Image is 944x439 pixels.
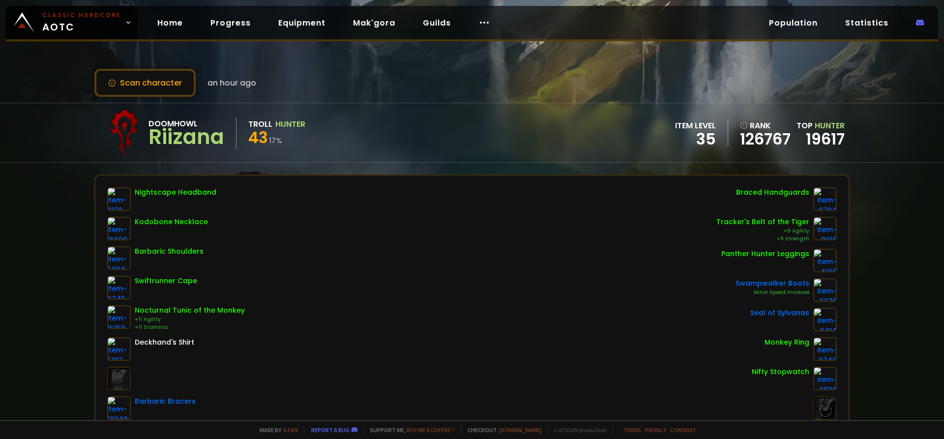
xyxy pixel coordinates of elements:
div: Nifty Stopwatch [752,367,809,377]
div: Seal of Sylvanas [750,308,809,318]
span: AOTC [42,11,121,34]
a: a fan [283,426,298,434]
div: Minor Speed Increase [736,289,809,296]
div: Nightscape Headband [135,187,216,198]
img: item-18948 [107,396,131,420]
div: Monkey Ring [765,337,809,348]
a: Mak'gora [345,13,403,33]
img: item-8176 [107,187,131,211]
span: 43 [248,126,268,148]
small: 17 % [269,136,282,146]
div: Top [796,119,845,132]
div: Nocturnal Tunic of the Monkey [135,305,245,316]
button: Scan character [94,69,196,97]
img: item-15690 [107,217,131,240]
span: Hunter [815,120,845,131]
span: Made by [254,426,298,434]
div: Troll [248,118,272,130]
span: an hour ago [207,77,256,89]
img: item-15159 [107,305,131,329]
a: Buy me a coffee [407,426,455,434]
a: Population [761,13,826,33]
div: Deckhand's Shirt [135,337,194,348]
img: item-6745 [107,276,131,299]
img: item-6414 [813,308,837,331]
div: Braced Handguards [736,187,809,198]
div: 35 [675,132,716,146]
div: +11 Agility [135,316,245,323]
a: Home [149,13,191,33]
div: Kodobone Necklace [135,217,208,227]
img: item-4108 [813,249,837,272]
div: Swampwalker Boots [736,278,809,289]
div: Riizana [148,130,224,145]
img: item-9916 [813,217,837,240]
a: [DOMAIN_NAME] [499,426,542,434]
div: Panther Hunter Leggings [721,249,809,259]
a: Equipment [270,13,333,33]
div: rank [740,119,791,132]
a: Consent [670,426,696,434]
div: item level [675,119,716,132]
a: Report a bug [311,426,350,434]
a: 126767 [740,132,791,146]
div: Tracker's Belt of the Tiger [716,217,809,227]
div: Doomhowl [148,117,224,130]
div: Barbaric Shoulders [135,246,204,257]
div: +11 Stamina [135,323,245,331]
small: Classic Hardcore [42,11,121,20]
a: Privacy [645,426,666,434]
a: Progress [203,13,259,33]
div: Barbaric Bracers [135,396,196,407]
span: Checkout [461,426,542,434]
a: Terms [623,426,641,434]
img: item-5107 [107,337,131,361]
div: +9 Agility [716,227,809,235]
div: +9 Strength [716,235,809,243]
img: item-2820 [813,367,837,390]
a: Guilds [415,13,459,33]
a: Statistics [837,13,896,33]
img: item-6784 [813,187,837,211]
a: 19617 [806,128,845,150]
a: Classic HardcoreAOTC [6,6,138,39]
span: Support me, [363,426,455,434]
span: v. d752d5 - production [548,426,607,434]
img: item-2276 [813,278,837,302]
div: Hunter [275,118,305,130]
div: Swiftrunner Cape [135,276,197,286]
img: item-5964 [107,246,131,270]
img: item-6748 [813,337,837,361]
